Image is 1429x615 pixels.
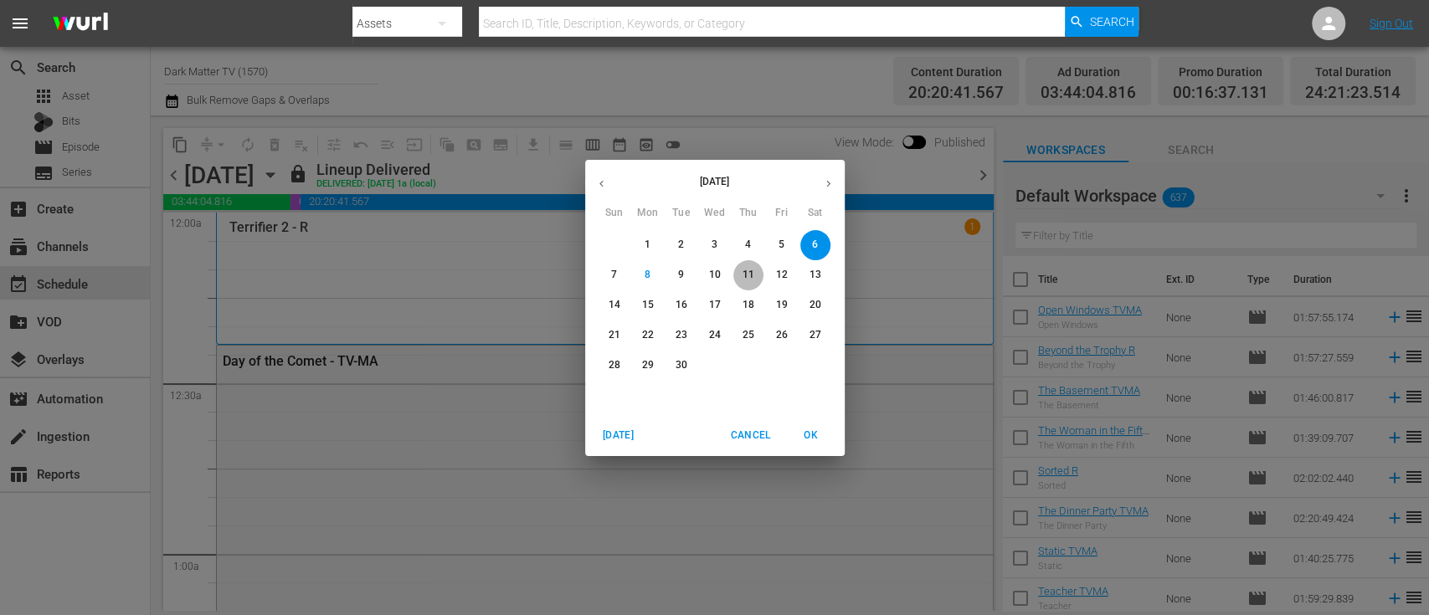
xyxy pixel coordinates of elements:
[633,320,663,351] button: 22
[779,238,784,252] p: 5
[708,268,720,282] p: 10
[675,358,686,372] p: 30
[700,260,730,290] button: 10
[767,320,797,351] button: 26
[775,328,787,342] p: 26
[733,290,763,320] button: 18
[809,328,820,342] p: 27
[618,174,812,189] p: [DATE]
[641,358,653,372] p: 29
[708,298,720,312] p: 17
[666,260,697,290] button: 9
[712,238,717,252] p: 3
[1089,7,1133,37] span: Search
[800,205,830,222] span: Sat
[700,205,730,222] span: Wed
[723,422,777,449] button: Cancel
[599,351,630,381] button: 28
[800,230,830,260] button: 6
[666,290,697,320] button: 16
[730,427,770,444] span: Cancel
[708,328,720,342] p: 24
[700,320,730,351] button: 24
[733,260,763,290] button: 11
[666,230,697,260] button: 2
[784,422,838,449] button: OK
[678,268,684,282] p: 9
[633,230,663,260] button: 1
[775,268,787,282] p: 12
[675,298,686,312] p: 16
[645,268,650,282] p: 8
[809,268,820,282] p: 13
[812,238,818,252] p: 6
[800,260,830,290] button: 13
[791,427,831,444] span: OK
[767,260,797,290] button: 12
[599,260,630,290] button: 7
[633,260,663,290] button: 8
[678,238,684,252] p: 2
[767,205,797,222] span: Fri
[666,320,697,351] button: 23
[608,328,619,342] p: 21
[745,238,751,252] p: 4
[592,422,645,449] button: [DATE]
[599,290,630,320] button: 14
[733,230,763,260] button: 4
[800,290,830,320] button: 20
[700,290,730,320] button: 17
[641,328,653,342] p: 22
[742,328,753,342] p: 25
[1370,17,1413,30] a: Sign Out
[633,290,663,320] button: 15
[742,268,753,282] p: 11
[675,328,686,342] p: 23
[666,205,697,222] span: Tue
[608,358,619,372] p: 28
[767,230,797,260] button: 5
[599,320,630,351] button: 21
[700,230,730,260] button: 3
[608,298,619,312] p: 14
[775,298,787,312] p: 19
[645,238,650,252] p: 1
[10,13,30,33] span: menu
[633,205,663,222] span: Mon
[809,298,820,312] p: 20
[641,298,653,312] p: 15
[733,320,763,351] button: 25
[599,427,639,444] span: [DATE]
[599,205,630,222] span: Sun
[611,268,617,282] p: 7
[800,320,830,351] button: 27
[40,4,121,44] img: ans4CAIJ8jUAAAAAAAAAAAAAAAAAAAAAAAAgQb4GAAAAAAAAAAAAAAAAAAAAAAAAJMjXAAAAAAAAAAAAAAAAAAAAAAAAgAT5G...
[742,298,753,312] p: 18
[767,290,797,320] button: 19
[733,205,763,222] span: Thu
[633,351,663,381] button: 29
[666,351,697,381] button: 30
